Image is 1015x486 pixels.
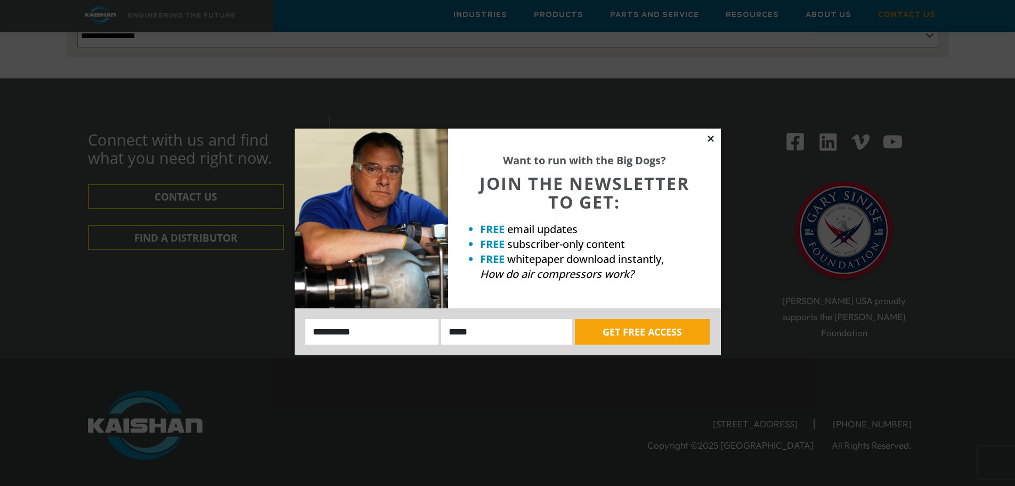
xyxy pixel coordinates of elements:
strong: Want to run with the Big Dogs? [503,153,666,168]
span: subscriber-only content [507,237,625,251]
em: How do air compressors work? [480,267,634,281]
strong: FREE [480,252,505,266]
button: GET FREE ACCESS [575,319,710,345]
strong: FREE [480,222,505,236]
span: JOIN THE NEWSLETTER TO GET: [480,172,689,213]
span: email updates [507,222,578,236]
strong: FREE [480,237,505,251]
span: whitepaper download instantly, [507,252,664,266]
input: Email [441,319,572,345]
button: Close [706,134,716,144]
input: Name: [305,319,439,345]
